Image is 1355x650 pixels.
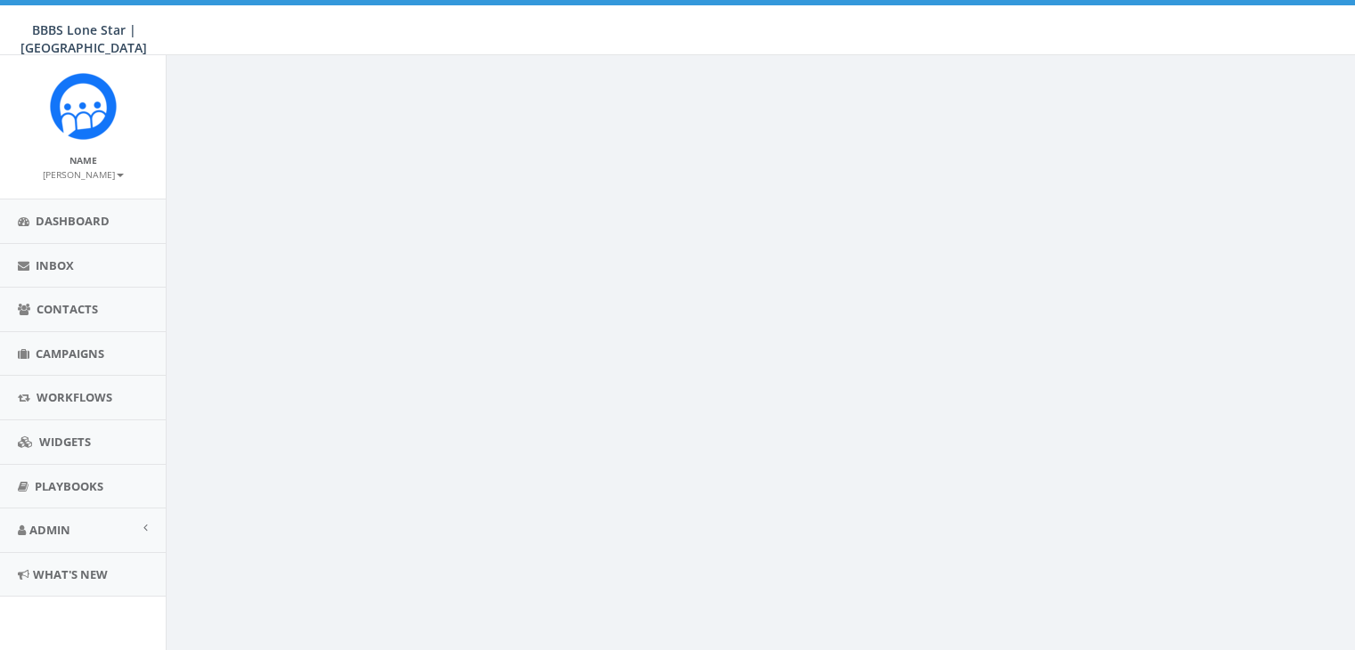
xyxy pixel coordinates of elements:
[43,168,124,181] small: [PERSON_NAME]
[37,389,112,405] span: Workflows
[43,166,124,182] a: [PERSON_NAME]
[35,478,103,494] span: Playbooks
[36,213,110,229] span: Dashboard
[37,301,98,317] span: Contacts
[29,522,70,538] span: Admin
[20,21,147,56] span: BBBS Lone Star | [GEOGRAPHIC_DATA]
[69,154,97,167] small: Name
[50,73,117,140] img: Rally_Corp_Icon.png
[36,345,104,362] span: Campaigns
[39,434,91,450] span: Widgets
[33,566,108,582] span: What's New
[36,257,74,273] span: Inbox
